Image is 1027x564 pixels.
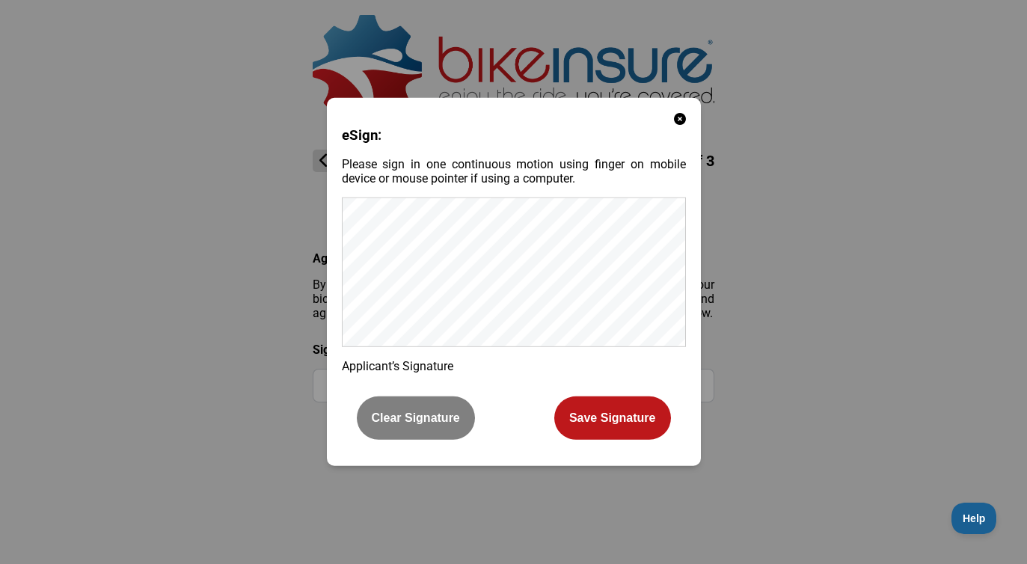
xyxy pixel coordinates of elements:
button: Save Signature [554,396,671,440]
p: Please sign in one continuous motion using finger on mobile device or mouse pointer if using a co... [342,157,686,186]
button: Clear Signature [357,396,475,440]
iframe: Toggle Customer Support [951,503,997,534]
p: Applicant’s Signature [342,359,686,373]
h3: eSign: [342,127,686,144]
